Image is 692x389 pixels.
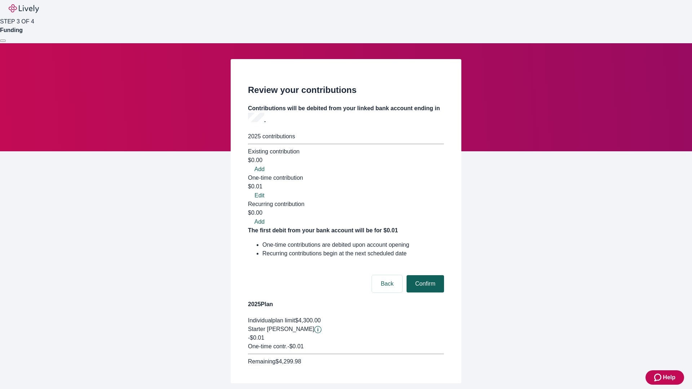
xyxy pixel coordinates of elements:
div: $0.01 [248,182,444,191]
div: One-time contribution [248,174,444,182]
button: Add [248,165,271,174]
span: - $0.01 [287,343,303,349]
button: Lively will contribute $0.01 to establish your account [314,326,321,333]
span: $4,300.00 [295,317,321,323]
span: Help [663,373,675,382]
button: Edit [248,191,271,200]
button: Zendesk support iconHelp [646,370,684,385]
div: Existing contribution [248,147,444,156]
button: Add [248,218,271,226]
h2: Review your contributions [248,84,444,97]
strong: The first debit from your bank account will be for $0.01 [248,227,398,233]
li: One-time contributions are debited upon account opening [262,241,444,249]
button: Back [372,275,402,292]
div: Recurring contribution [248,200,444,209]
span: Starter [PERSON_NAME] [248,326,314,332]
div: 2025 contributions [248,132,444,141]
span: Individual plan limit [248,317,295,323]
span: -$0.01 [248,335,264,341]
svg: Zendesk support icon [654,373,663,382]
button: Confirm [407,275,444,292]
div: $0.00 [248,209,444,217]
li: Recurring contributions begin at the next scheduled date [262,249,444,258]
span: One-time contr. [248,343,287,349]
span: $4,299.98 [275,358,301,365]
h4: Contributions will be debited from your linked bank account ending in . [248,104,444,125]
svg: Starter penny details [314,326,321,333]
span: Remaining [248,358,275,365]
h4: 2025 Plan [248,300,444,309]
div: $0.00 [248,156,444,165]
img: Lively [9,4,39,13]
